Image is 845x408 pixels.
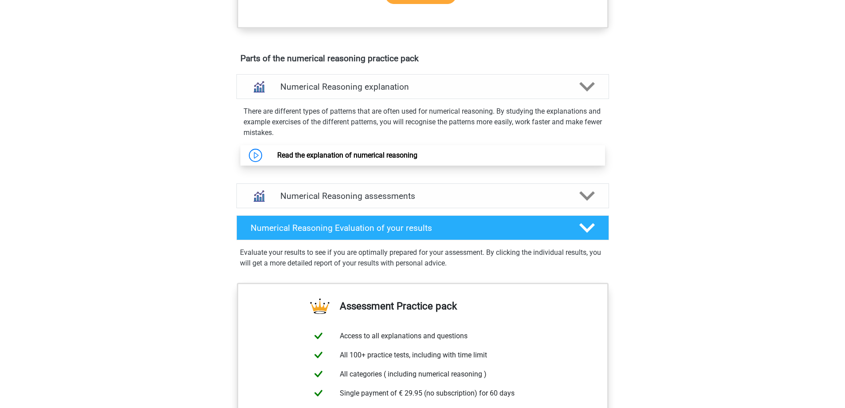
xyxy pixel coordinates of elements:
h4: Numerical Reasoning Evaluation of your results [251,223,565,233]
a: assessments Numerical Reasoning assessments [233,183,613,208]
a: Numerical Reasoning Evaluation of your results [233,215,613,240]
img: numerical reasoning explanations [248,75,270,98]
p: Evaluate your results to see if you are optimally prepared for your assessment. By clicking the i... [240,247,605,269]
a: explanations Numerical Reasoning explanation [233,74,613,99]
p: There are different types of patterns that are often used for numerical reasoning. By studying th... [244,106,602,138]
h4: Numerical Reasoning assessments [280,191,565,201]
h4: Parts of the numerical reasoning practice pack [240,53,605,63]
img: numerical reasoning assessments [248,185,270,207]
a: Read the explanation of numerical reasoning [277,151,417,159]
h4: Numerical Reasoning explanation [280,82,565,92]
